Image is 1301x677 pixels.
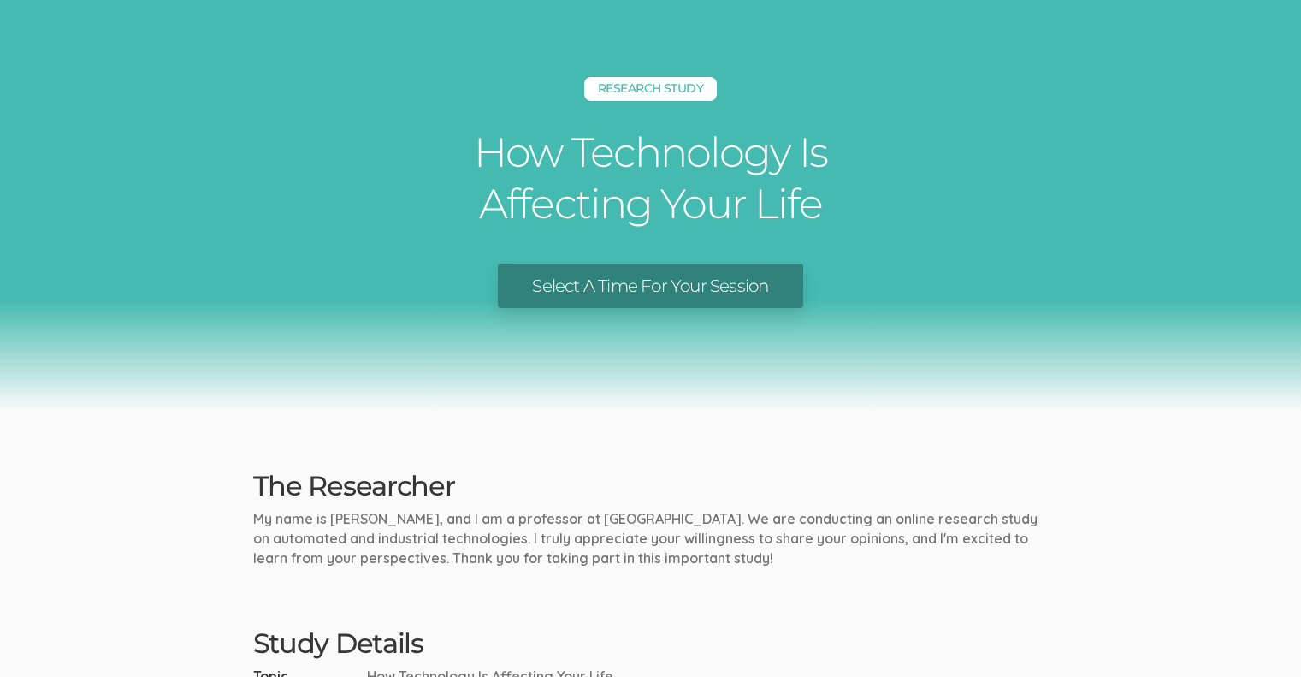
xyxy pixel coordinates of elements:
[394,127,908,229] h1: How Technology Is Affecting Your Life
[498,264,802,309] a: Select A Time For Your Session
[253,628,1049,658] h2: Study Details
[253,471,1049,501] h2: The Researcher
[1215,595,1301,677] iframe: Chat Widget
[584,77,717,101] h5: Research Study
[253,509,1049,568] p: My name is [PERSON_NAME], and I am a professor at [GEOGRAPHIC_DATA]. We are conducting an online ...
